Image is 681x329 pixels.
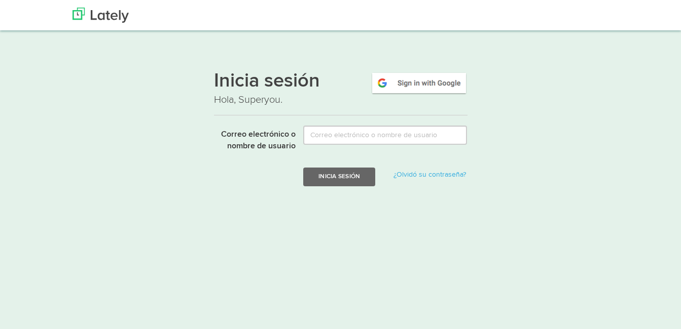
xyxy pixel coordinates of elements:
p: Hola, Superyou. [214,93,468,107]
img: google-signin.png [371,71,468,95]
button: Inicia sesión [303,168,375,186]
font: Inicia sesión [214,72,320,91]
label: Correo electrónico o nombre de usuario [206,126,296,152]
input: Correo electrónico o nombre de usuario [303,126,467,145]
a: ¿Olvidó su contraseña? [393,171,466,178]
img: Últimamente [73,8,129,23]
